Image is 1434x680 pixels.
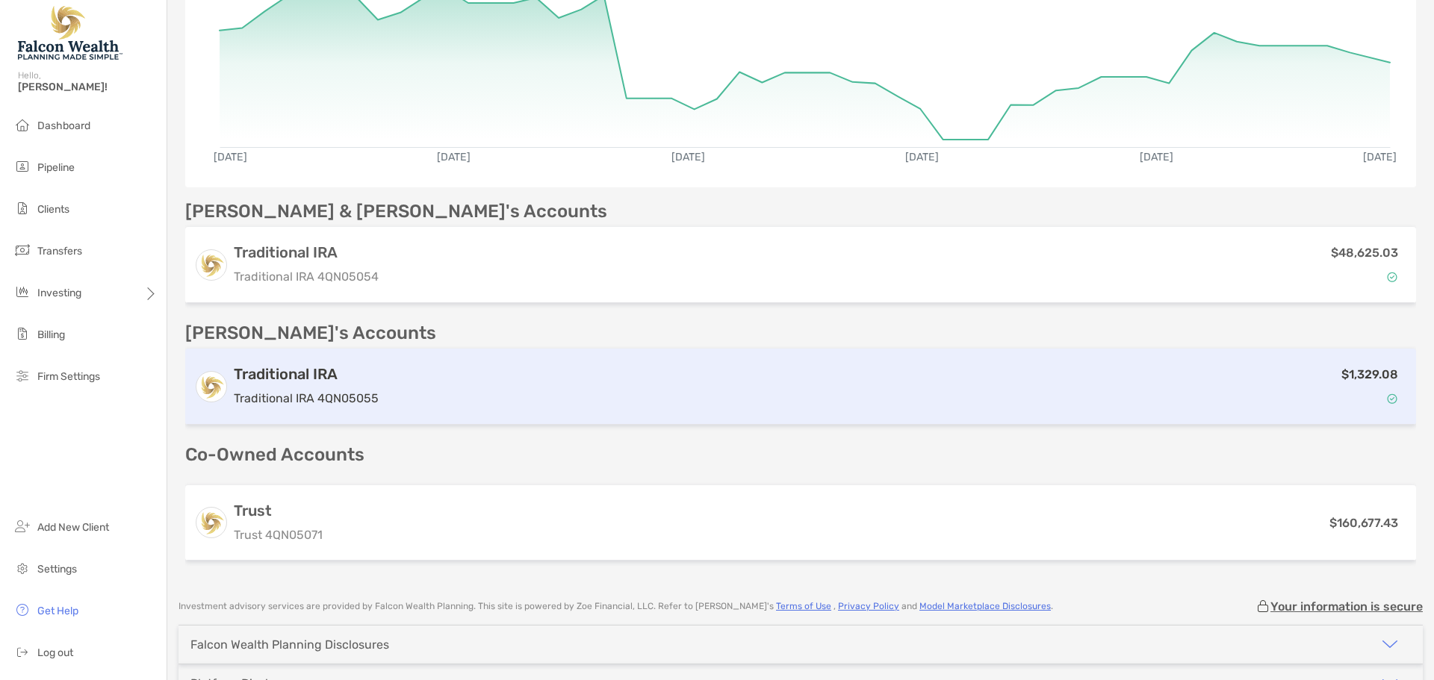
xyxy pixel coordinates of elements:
h3: Traditional IRA [234,365,379,383]
p: Your information is secure [1270,599,1423,614]
text: [DATE] [671,151,705,163]
p: Investment advisory services are provided by Falcon Wealth Planning . This site is powered by Zoe... [179,601,1053,612]
div: Falcon Wealth Planning Disclosures [190,637,389,652]
span: Log out [37,646,73,659]
span: Investing [37,287,81,299]
text: [DATE] [214,151,247,163]
img: investing icon [13,283,31,301]
text: [DATE] [1363,151,1397,163]
img: logo account [196,250,226,280]
img: clients icon [13,199,31,217]
span: Billing [37,328,65,341]
img: Falcon Wealth Planning Logo [18,6,122,60]
a: Model Marketplace Disclosures [919,601,1051,611]
img: Account Status icon [1387,393,1397,404]
img: transfers icon [13,241,31,259]
p: $160,677.43 [1329,514,1398,532]
img: pipeline icon [13,157,31,175]
h3: Traditional IRA [234,243,379,261]
span: [PERSON_NAME]! [18,81,158,93]
text: [DATE] [905,151,939,163]
span: Dashboard [37,119,90,132]
img: logo account [196,508,226,537]
span: Transfers [37,245,82,258]
span: Firm Settings [37,370,100,383]
p: [PERSON_NAME] & [PERSON_NAME]'s Accounts [185,202,607,221]
h3: Trust [234,502,323,520]
span: Clients [37,203,69,216]
img: add_new_client icon [13,517,31,535]
img: billing icon [13,325,31,343]
img: logo account [196,372,226,402]
img: logout icon [13,643,31,661]
img: get-help icon [13,601,31,619]
p: Trust 4QN05071 [234,525,323,544]
img: settings icon [13,559,31,577]
img: firm-settings icon [13,366,31,384]
span: Get Help [37,605,78,617]
a: Terms of Use [776,601,831,611]
p: $1,329.08 [1341,365,1398,384]
img: dashboard icon [13,116,31,134]
text: [DATE] [1140,151,1173,163]
p: Co-Owned Accounts [185,446,1416,464]
a: Privacy Policy [838,601,899,611]
p: [PERSON_NAME]'s Accounts [185,324,436,343]
p: $48,625.03 [1331,243,1398,262]
img: Account Status icon [1387,272,1397,282]
text: [DATE] [437,151,471,163]
p: Traditional IRA 4QN05055 [234,389,379,408]
span: Pipeline [37,161,75,174]
img: icon arrow [1381,635,1399,653]
p: Traditional IRA 4QN05054 [234,267,379,286]
span: Settings [37,563,77,575]
span: Add New Client [37,521,109,534]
